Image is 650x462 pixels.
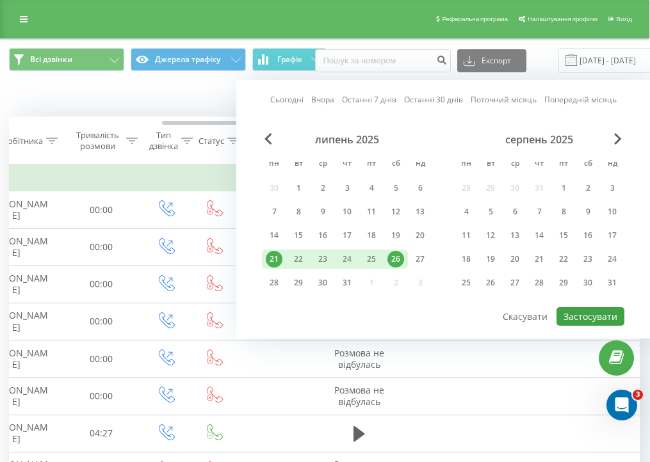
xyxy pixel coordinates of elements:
div: 28 [266,275,282,291]
abbr: п’ятниця [362,155,381,174]
td: 00:00 [61,266,142,303]
div: 4 [458,203,475,220]
div: 14 [531,227,548,244]
div: Тривалість розмови [72,130,123,152]
div: 15 [555,227,572,244]
div: 27 [412,251,428,267]
div: 23 [580,251,596,267]
div: 27 [507,275,523,291]
div: Статус [199,136,224,147]
div: 6 [412,180,428,196]
td: 00:00 [61,191,142,228]
span: Вихід [616,15,632,22]
div: серпень 2025 [454,133,624,146]
div: 15 [290,227,307,244]
div: 24 [604,251,621,267]
div: 18 [458,251,475,267]
iframe: Intercom live chat [606,390,637,420]
div: 25 [363,251,380,267]
div: 9 [314,203,331,220]
div: сб 9 серп 2025 р. [576,202,600,221]
div: 8 [555,203,572,220]
div: 8 [290,203,307,220]
div: 13 [507,227,523,244]
abbr: вівторок [289,155,308,174]
div: 17 [339,227,355,244]
div: 20 [507,251,523,267]
div: 28 [531,275,548,291]
div: 13 [412,203,428,220]
div: чт 21 серп 2025 р. [527,250,551,269]
div: 20 [412,227,428,244]
div: 22 [290,251,307,267]
td: 00:00 [61,378,142,415]
div: 6 [507,203,523,220]
a: Попередній місяць [544,93,617,106]
div: липень 2025 [262,133,432,146]
a: Останні 7 днів [342,93,396,106]
div: чт 3 лип 2025 р. [335,179,359,198]
div: вт 5 серп 2025 р. [478,202,503,221]
div: чт 7 серп 2025 р. [527,202,551,221]
div: пн 14 лип 2025 р. [262,226,286,245]
div: 30 [314,275,331,291]
div: сб 12 лип 2025 р. [384,202,408,221]
div: 26 [482,275,499,291]
button: Графік [252,48,326,71]
div: нд 6 лип 2025 р. [408,179,432,198]
td: 04:27 [61,415,142,452]
div: нд 3 серп 2025 р. [600,179,624,198]
a: Вчора [311,93,334,106]
div: сб 19 лип 2025 р. [384,226,408,245]
div: 9 [580,203,596,220]
div: вт 1 лип 2025 р. [286,179,311,198]
div: сб 26 лип 2025 р. [384,250,408,269]
div: пн 7 лип 2025 р. [262,202,286,221]
div: 24 [339,251,355,267]
div: вт 12 серп 2025 р. [478,226,503,245]
div: чт 17 лип 2025 р. [335,226,359,245]
div: пт 1 серп 2025 р. [551,179,576,198]
span: Розмова не відбулась [334,384,384,408]
div: 31 [339,275,355,291]
td: 00:00 [61,228,142,266]
div: 11 [458,227,475,244]
div: чт 14 серп 2025 р. [527,226,551,245]
div: 26 [387,251,404,267]
div: вт 19 серп 2025 р. [478,250,503,269]
div: 19 [482,251,499,267]
div: вт 15 лип 2025 р. [286,226,311,245]
button: Застосувати [557,307,624,326]
div: 2 [580,180,596,196]
div: ср 27 серп 2025 р. [503,273,527,292]
div: нд 17 серп 2025 р. [600,226,624,245]
div: 19 [387,227,404,244]
div: пн 25 серп 2025 р. [454,273,478,292]
div: 22 [555,251,572,267]
div: чт 28 серп 2025 р. [527,273,551,292]
div: 12 [482,227,499,244]
div: ср 16 лип 2025 р. [311,226,335,245]
div: 1 [290,180,307,196]
abbr: п’ятниця [554,155,573,174]
div: Тип дзвінка [149,130,178,152]
abbr: неділя [603,155,622,174]
div: 23 [314,251,331,267]
div: вт 29 лип 2025 р. [286,273,311,292]
td: 00:00 [61,340,142,378]
div: ср 13 серп 2025 р. [503,226,527,245]
div: 29 [555,275,572,291]
span: 3 [633,390,643,400]
div: вт 8 лип 2025 р. [286,202,311,221]
a: Сьогодні [270,93,304,106]
div: вт 22 лип 2025 р. [286,250,311,269]
a: Поточний місяць [471,93,537,106]
div: нд 27 лип 2025 р. [408,250,432,269]
div: 31 [604,275,621,291]
div: пт 8 серп 2025 р. [551,202,576,221]
div: 7 [531,203,548,220]
button: Скасувати [496,307,555,326]
div: сб 16 серп 2025 р. [576,226,600,245]
div: 11 [363,203,380,220]
abbr: неділя [410,155,430,174]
